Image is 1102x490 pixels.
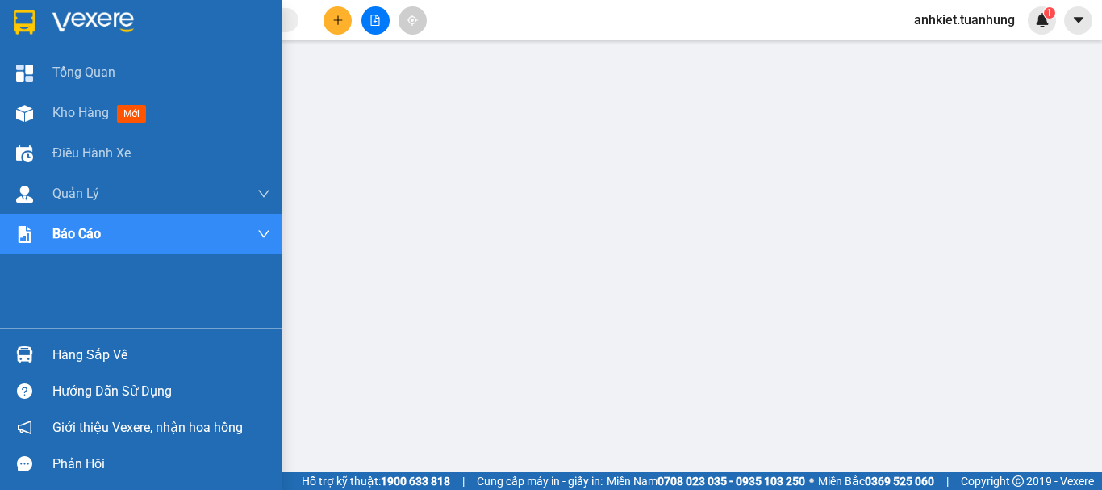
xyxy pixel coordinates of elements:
span: Tổng Quan [52,62,115,82]
img: warehouse-icon [16,145,33,162]
span: question-circle [17,383,32,399]
img: icon-new-feature [1035,13,1050,27]
div: Hàng sắp về [52,343,270,367]
img: solution-icon [16,226,33,243]
span: copyright [1012,475,1024,487]
span: mới [117,105,146,123]
div: Phản hồi [52,452,270,476]
span: anhkiet.tuanhung [901,10,1028,30]
span: down [257,228,270,241]
button: caret-down [1064,6,1092,35]
span: down [257,187,270,200]
span: notification [17,420,32,435]
div: Hướng dẫn sử dụng [52,379,270,404]
span: Giới thiệu Vexere, nhận hoa hồng [52,417,243,438]
span: Điều hành xe [52,143,131,163]
span: caret-down [1071,13,1086,27]
button: aim [399,6,427,35]
sup: 1 [1044,7,1055,19]
span: file-add [369,15,381,26]
img: warehouse-icon [16,105,33,122]
img: logo-vxr [14,10,35,35]
strong: 0708 023 035 - 0935 103 250 [657,475,805,488]
span: Miền Nam [607,472,805,490]
button: plus [324,6,352,35]
span: Quản Lý [52,183,99,203]
span: plus [332,15,344,26]
span: aim [407,15,418,26]
span: Kho hàng [52,105,109,120]
img: dashboard-icon [16,65,33,82]
img: warehouse-icon [16,346,33,363]
button: file-add [361,6,390,35]
span: Miền Bắc [818,472,934,490]
span: message [17,456,32,471]
span: 1 [1046,7,1052,19]
span: Báo cáo [52,224,101,244]
span: ⚪️ [809,478,814,484]
span: Cung cấp máy in - giấy in: [477,472,603,490]
strong: 0369 525 060 [865,475,934,488]
span: | [946,472,949,490]
img: warehouse-icon [16,186,33,203]
span: Hỗ trợ kỹ thuật: [302,472,450,490]
strong: 1900 633 818 [381,475,450,488]
span: | [462,472,465,490]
